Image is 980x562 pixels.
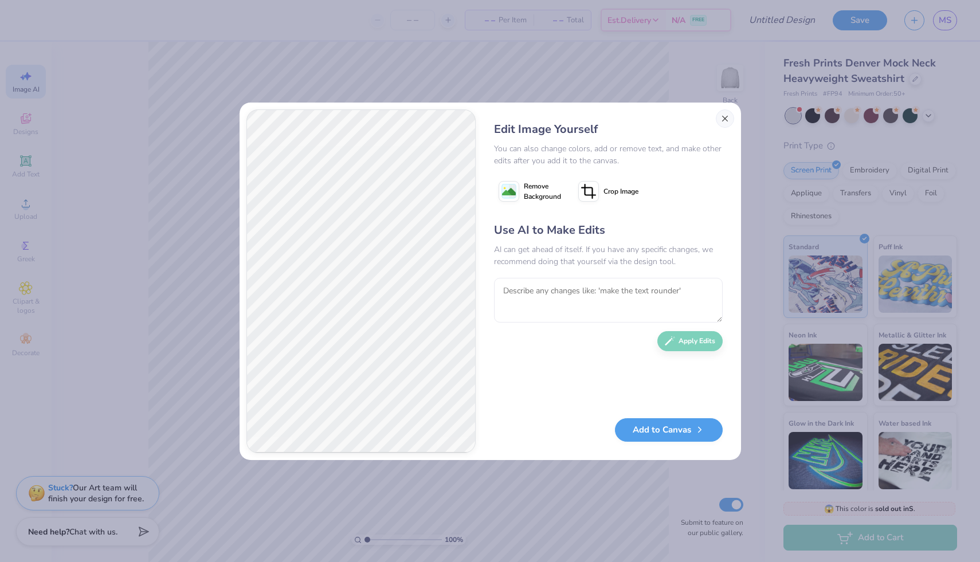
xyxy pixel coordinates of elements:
span: Crop Image [603,186,638,196]
div: Use AI to Make Edits [494,222,723,239]
button: Add to Canvas [615,418,723,442]
div: AI can get ahead of itself. If you have any specific changes, we recommend doing that yourself vi... [494,243,723,268]
button: Close [716,109,734,128]
span: Remove Background [524,181,561,202]
div: Edit Image Yourself [494,121,723,138]
button: Crop Image [574,177,645,206]
button: Remove Background [494,177,566,206]
div: You can also change colors, add or remove text, and make other edits after you add it to the canvas. [494,143,723,167]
